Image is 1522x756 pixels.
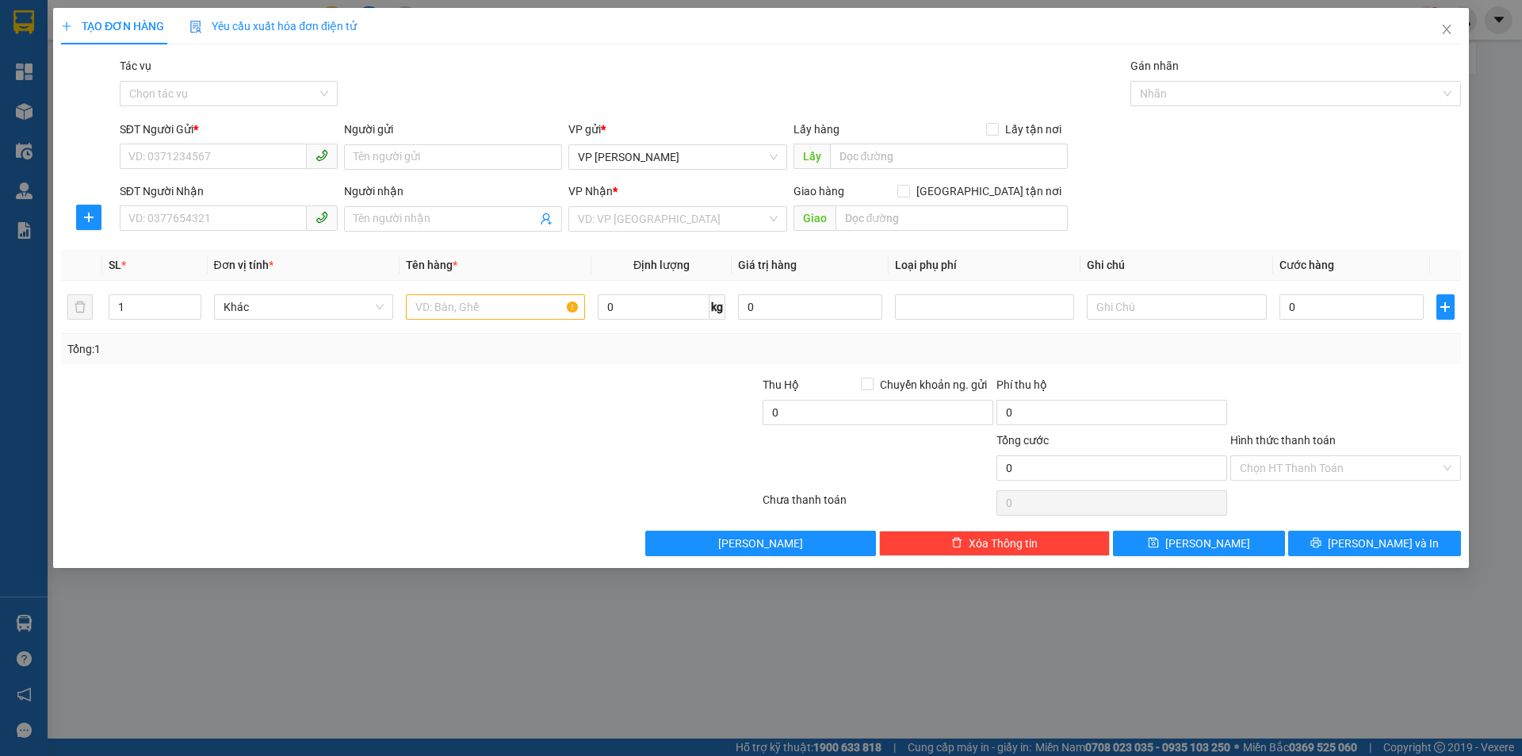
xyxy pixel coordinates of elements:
[569,185,614,198] span: VP Nhận
[1166,535,1251,552] span: [PERSON_NAME]
[315,211,328,224] span: phone
[20,115,277,141] b: GỬI : VP [PERSON_NAME]
[569,121,787,138] div: VP gửi
[761,491,995,519] div: Chưa thanh toán
[874,376,993,393] span: Chuyển khoản ng. gửi
[996,376,1227,400] div: Phí thu hộ
[646,531,877,556] button: [PERSON_NAME]
[999,121,1068,138] span: Lấy tận nơi
[709,294,725,320] span: kg
[1436,294,1454,320] button: plus
[224,295,384,319] span: Khác
[951,537,962,550] span: delete
[20,20,99,99] img: logo.jpg
[189,21,202,33] img: icon
[1289,531,1461,556] button: printer[PERSON_NAME] và In
[633,259,690,271] span: Định lượng
[120,121,338,138] div: SĐT Người Gửi
[344,182,562,200] div: Người nhận
[1440,23,1453,36] span: close
[541,213,553,225] span: user-add
[794,144,830,169] span: Lấy
[1328,535,1439,552] span: [PERSON_NAME] và In
[719,535,804,552] span: [PERSON_NAME]
[76,205,101,230] button: plus
[120,182,338,200] div: SĐT Người Nhận
[794,205,836,231] span: Giao
[120,59,151,72] label: Tác vụ
[214,259,273,271] span: Đơn vị tính
[996,434,1049,447] span: Tổng cước
[1424,8,1469,52] button: Close
[406,294,585,320] input: VD: Bàn, Ghế
[406,259,457,271] span: Tên hàng
[315,149,328,162] span: phone
[1279,259,1334,271] span: Cước hàng
[969,535,1038,552] span: Xóa Thông tin
[77,211,101,224] span: plus
[61,21,72,32] span: plus
[1437,301,1453,313] span: plus
[836,205,1068,231] input: Dọc đường
[109,259,122,271] span: SL
[763,378,799,391] span: Thu Hộ
[738,294,882,320] input: 0
[889,250,1080,281] th: Loại phụ phí
[1130,59,1179,72] label: Gán nhãn
[1230,434,1336,447] label: Hình thức thanh toán
[61,20,164,33] span: TẠO ĐƠN HÀNG
[880,531,1111,556] button: deleteXóa Thông tin
[794,123,839,136] span: Lấy hàng
[189,20,357,33] span: Yêu cầu xuất hóa đơn điện tử
[148,59,663,79] li: Hotline: 1900252555
[1081,250,1273,281] th: Ghi chú
[738,259,797,271] span: Giá trị hàng
[1088,294,1267,320] input: Ghi Chú
[344,121,562,138] div: Người gửi
[830,144,1068,169] input: Dọc đường
[1149,537,1160,550] span: save
[148,39,663,59] li: Cổ Đạm, xã [GEOGRAPHIC_DATA], [GEOGRAPHIC_DATA]
[1113,531,1285,556] button: save[PERSON_NAME]
[794,185,844,198] span: Giao hàng
[67,340,587,358] div: Tổng: 1
[910,182,1068,200] span: [GEOGRAPHIC_DATA] tận nơi
[579,145,778,169] span: VP Hồng Lĩnh
[1310,537,1321,550] span: printer
[67,294,93,320] button: delete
